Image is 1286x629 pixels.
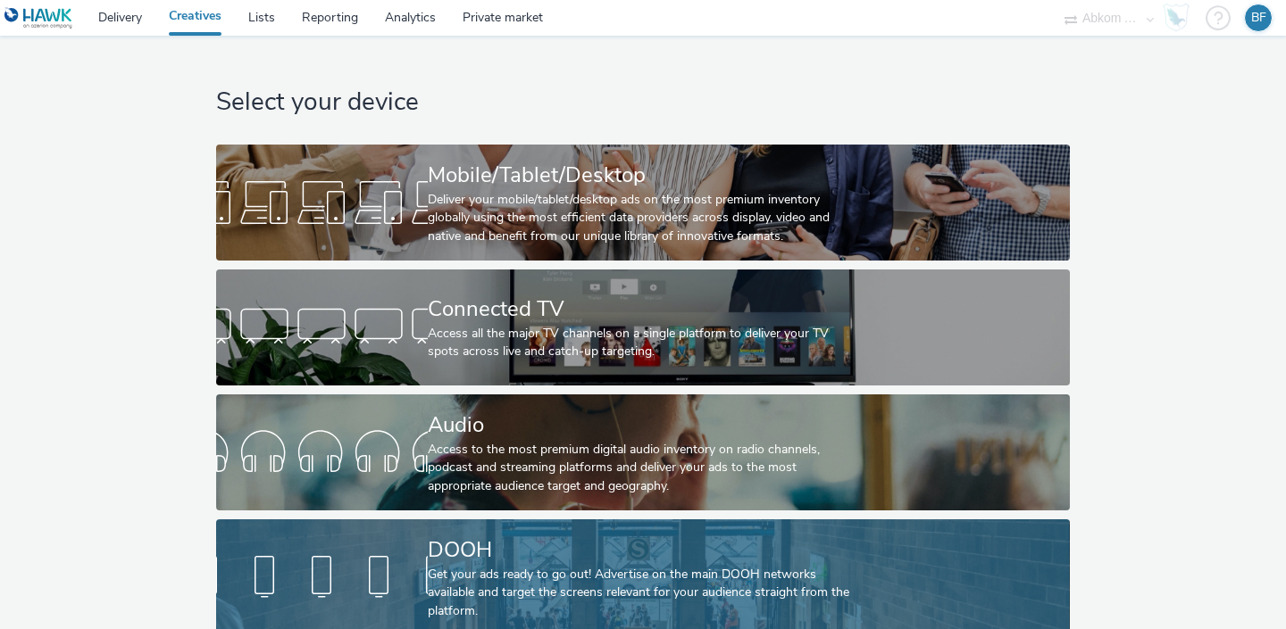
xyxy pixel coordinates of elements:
a: Mobile/Tablet/DesktopDeliver your mobile/tablet/desktop ads on the most premium inventory globall... [216,145,1069,261]
a: AudioAccess to the most premium digital audio inventory on radio channels, podcast and streaming ... [216,394,1069,510]
img: Hawk Academy [1163,4,1190,32]
div: Access all the major TV channels on a single platform to deliver your TV spots across live and ca... [428,325,851,361]
a: Connected TVAccess all the major TV channels on a single platform to deliver your TV spots across... [216,269,1069,385]
div: BF [1251,4,1266,31]
div: Connected TV [428,294,851,325]
h1: Select your device [216,86,1069,120]
img: undefined Logo [4,7,73,29]
div: Audio [428,410,851,441]
div: Get your ads ready to go out! Advertise on the main DOOH networks available and target the screen... [428,566,851,620]
div: DOOH [428,534,851,566]
div: Mobile/Tablet/Desktop [428,160,851,191]
div: Access to the most premium digital audio inventory on radio channels, podcast and streaming platf... [428,441,851,495]
div: Deliver your mobile/tablet/desktop ads on the most premium inventory globally using the most effi... [428,191,851,245]
a: Hawk Academy [1163,4,1197,32]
